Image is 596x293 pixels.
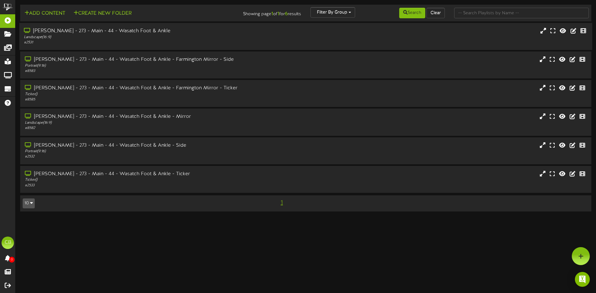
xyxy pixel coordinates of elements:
[25,113,254,120] div: [PERSON_NAME] - 273 - Main - 44 - Wasatch Foot & Ankle - Mirror
[25,120,254,126] div: Landscape ( 16:9 )
[25,126,254,131] div: # 8582
[279,199,284,206] span: 1
[25,154,254,159] div: # 2532
[575,272,590,287] div: Open Intercom Messenger
[25,97,254,102] div: # 8585
[454,8,589,18] input: -- Search Playlists by Name --
[427,8,445,18] button: Clear
[25,183,254,188] div: # 2533
[24,28,253,35] div: [PERSON_NAME] - 273 - Main - 44 - Wasatch Foot & Ankle
[285,11,288,17] strong: 6
[25,177,254,183] div: Ticker ( )
[9,257,15,263] span: 0
[271,11,273,17] strong: 1
[399,8,425,18] button: Search
[25,85,254,92] div: [PERSON_NAME] - 273 - Main - 44 - Wasatch Foot & Ankle - Farmington Mirror - Ticker
[72,10,133,17] button: Create New Folder
[310,7,355,18] button: Filter By Group
[24,40,253,45] div: # 2531
[25,171,254,178] div: [PERSON_NAME] - 273 - Main - 44 - Wasatch Foot & Ankle - Ticker
[25,56,254,63] div: [PERSON_NAME] - 273 - Main - 44 - Wasatch Foot & Ankle - Farmington Mirror - Side
[210,7,306,18] div: Showing page of for results
[278,11,279,17] strong: 1
[2,237,14,249] div: CB
[23,198,35,208] button: 10
[25,92,254,97] div: Ticker ( )
[25,63,254,69] div: Portrait ( 9:16 )
[25,149,254,154] div: Portrait ( 9:16 )
[23,10,67,17] button: Add Content
[25,142,254,149] div: [PERSON_NAME] - 273 - Main - 44 - Wasatch Foot & Ankle - Side
[25,69,254,74] div: # 8583
[24,35,253,40] div: Landscape ( 16:9 )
